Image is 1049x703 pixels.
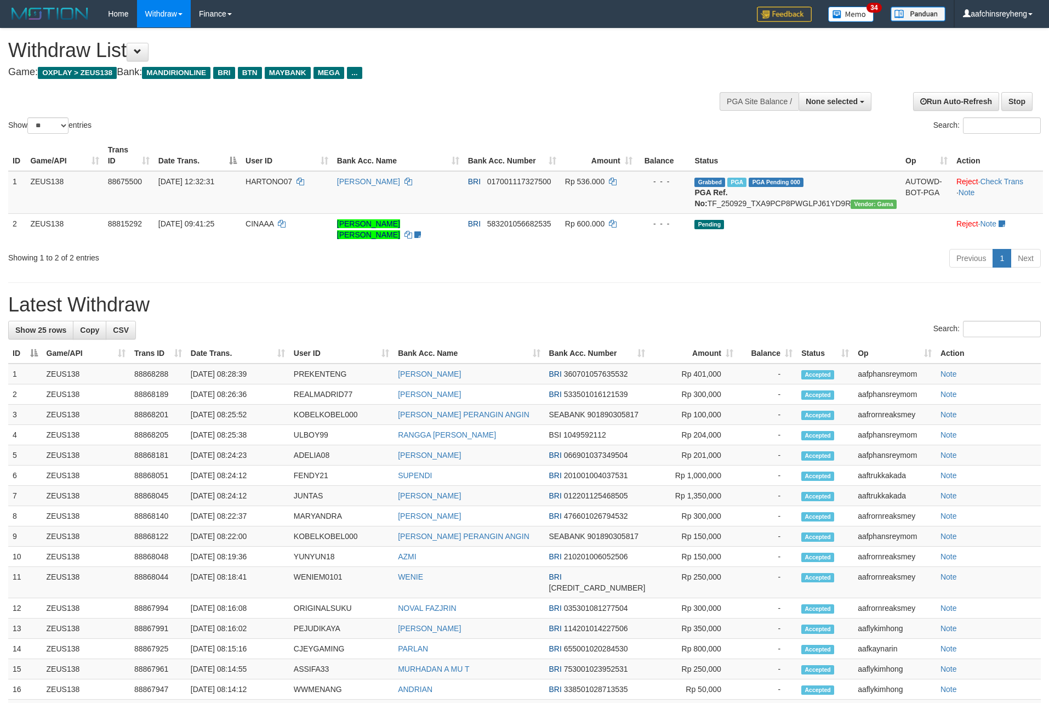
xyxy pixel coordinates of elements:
[956,219,978,228] a: Reject
[130,486,186,506] td: 88868045
[398,512,461,520] a: [PERSON_NAME]
[42,639,130,659] td: ZEUS138
[398,624,461,633] a: [PERSON_NAME]
[113,326,129,335] span: CSV
[549,532,585,541] span: SEABANK
[130,679,186,700] td: 88867947
[1001,92,1033,111] a: Stop
[806,97,858,106] span: None selected
[398,390,461,399] a: [PERSON_NAME]
[158,177,214,186] span: [DATE] 12:32:31
[853,506,936,526] td: aafrornreaksmey
[154,140,241,171] th: Date Trans.: activate to sort column descending
[801,451,834,461] span: Accepted
[940,552,957,561] a: Note
[158,219,214,228] span: [DATE] 09:41:25
[549,624,562,633] span: BRI
[853,445,936,466] td: aafphansreymom
[649,526,738,547] td: Rp 150,000
[468,219,481,228] span: BRI
[130,445,186,466] td: 88868181
[398,604,457,613] a: NOVAL FAZJRIN
[853,619,936,639] td: aaflykimhong
[8,5,92,22] img: MOTION_logo.png
[8,294,1041,316] h1: Latest Withdraw
[186,567,289,598] td: [DATE] 08:18:41
[564,390,628,399] span: Copy 533501016121539 to clipboard
[690,140,901,171] th: Status
[8,466,42,486] td: 6
[42,506,130,526] td: ZEUS138
[398,370,461,378] a: [PERSON_NAME]
[130,547,186,567] td: 88868048
[186,619,289,639] td: [DATE] 08:16:02
[738,567,797,598] td: -
[801,390,834,400] span: Accepted
[694,178,725,187] span: Grabbed
[8,117,92,134] label: Show entries
[398,491,461,500] a: [PERSON_NAME]
[564,665,628,673] span: Copy 753001023952531 to clipboard
[549,390,562,399] span: BRI
[289,679,394,700] td: WWMENANG
[8,619,42,639] td: 13
[959,188,975,197] a: Note
[42,598,130,619] td: ZEUS138
[42,343,130,364] th: Game/API: activate to sort column ascending
[649,619,738,639] td: Rp 350,000
[42,466,130,486] td: ZEUS138
[563,430,606,439] span: Copy 1049592112 to clipboard
[8,526,42,547] td: 9
[42,659,130,679] td: ZEUS138
[853,466,936,486] td: aaftrukkakada
[398,572,423,581] a: WENIE
[564,644,628,653] span: Copy 655001020284530 to clipboard
[289,639,394,659] td: CJEYGAMING
[641,218,686,229] div: - - -
[649,466,738,486] td: Rp 1,000,000
[42,526,130,547] td: ZEUS138
[853,425,936,445] td: aafphansreymom
[801,492,834,501] span: Accepted
[952,171,1043,214] td: · ·
[694,188,727,208] b: PGA Ref. No:
[738,384,797,405] td: -
[940,512,957,520] a: Note
[186,598,289,619] td: [DATE] 08:16:08
[289,567,394,598] td: WENIEM0101
[246,219,273,228] span: CINAAA
[901,171,952,214] td: AUTOWD-BOT-PGA
[738,679,797,700] td: -
[963,321,1041,337] input: Search:
[468,177,481,186] span: BRI
[289,547,394,567] td: YUNYUN18
[738,405,797,425] td: -
[963,117,1041,134] input: Search:
[933,321,1041,337] label: Search:
[337,219,400,239] a: [PERSON_NAME] [PERSON_NAME]
[142,67,210,79] span: MANDIRIONLINE
[564,624,628,633] span: Copy 114201014227506 to clipboard
[801,431,834,440] span: Accepted
[398,451,461,460] a: [PERSON_NAME]
[853,659,936,679] td: aaflykimhong
[649,405,738,425] td: Rp 100,000
[42,486,130,506] td: ZEUS138
[186,506,289,526] td: [DATE] 08:22:37
[940,390,957,399] a: Note
[130,425,186,445] td: 88868205
[398,430,496,439] a: RANGGA [PERSON_NAME]
[42,567,130,598] td: ZEUS138
[130,506,186,526] td: 88868140
[289,384,394,405] td: REALMADRID77
[564,451,628,460] span: Copy 066901037349504 to clipboard
[487,219,551,228] span: Copy 583201056682535 to clipboard
[130,659,186,679] td: 88867961
[694,220,724,229] span: Pending
[853,598,936,619] td: aafrornreaksmey
[8,598,42,619] td: 12
[649,547,738,567] td: Rp 150,000
[649,567,738,598] td: Rp 250,000
[801,512,834,521] span: Accepted
[8,659,42,679] td: 15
